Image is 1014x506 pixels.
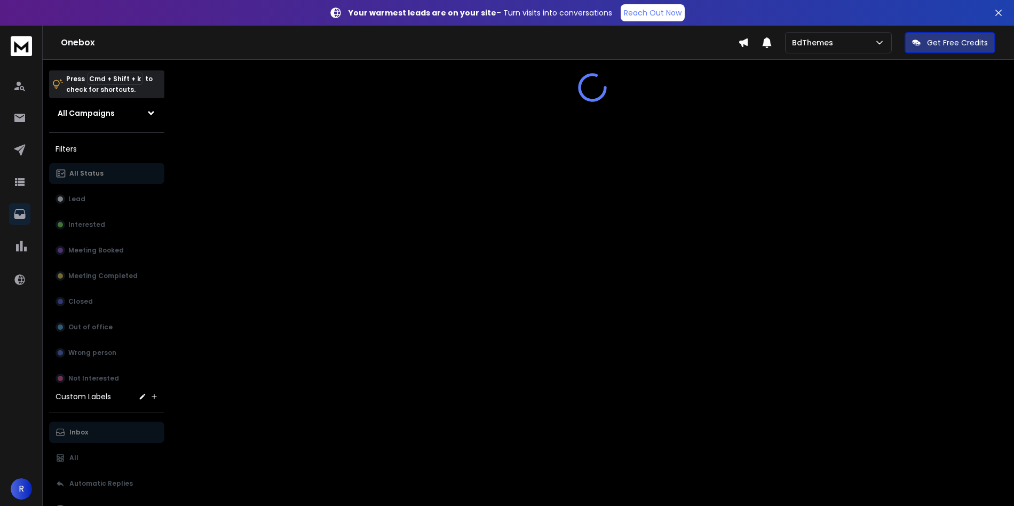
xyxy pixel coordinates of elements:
button: R [11,478,32,500]
a: Reach Out Now [621,4,685,21]
h1: Onebox [61,36,738,49]
h1: All Campaigns [58,108,115,118]
p: – Turn visits into conversations [348,7,612,18]
h3: Filters [49,141,164,156]
button: All Campaigns [49,102,164,124]
p: BdThemes [792,37,837,48]
span: Cmd + Shift + k [88,73,142,85]
p: Reach Out Now [624,7,682,18]
h3: Custom Labels [56,391,111,402]
img: logo [11,36,32,56]
button: Get Free Credits [905,32,995,53]
p: Get Free Credits [927,37,988,48]
p: Press to check for shortcuts. [66,74,153,95]
strong: Your warmest leads are on your site [348,7,496,18]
